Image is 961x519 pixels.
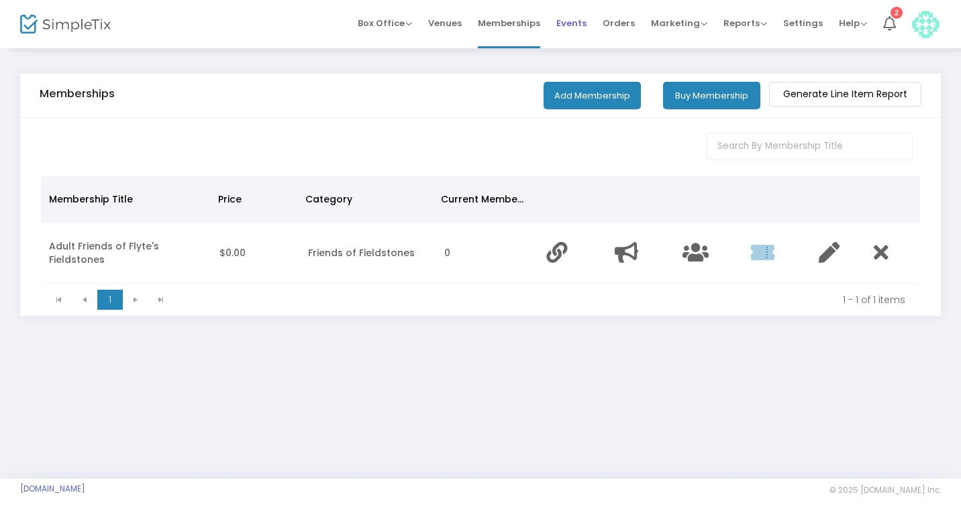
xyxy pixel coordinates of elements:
[97,290,123,310] span: Page 1
[428,6,462,40] span: Venues
[183,293,905,306] kendo-pager-info: 1 - 1 of 1 items
[210,176,298,223] th: Price
[556,6,587,40] span: Events
[478,6,540,40] span: Memberships
[41,223,211,284] td: Adult Friends of Flyte's Fieldstones
[544,82,641,109] button: Add Membership
[20,483,85,494] a: [DOMAIN_NAME]
[651,17,707,30] span: Marketing
[783,6,823,40] span: Settings
[436,223,538,284] td: 0
[769,82,921,107] m-button: Generate Line Item Report
[707,133,913,160] input: Search By Membership Title
[211,223,300,284] td: $0.00
[300,223,436,284] td: Friends of Fieldstones
[603,6,635,40] span: Orders
[829,485,941,496] span: © 2025 [DOMAIN_NAME] Inc.
[433,176,534,223] th: Current Members
[663,82,760,109] button: Buy Membership
[297,176,432,223] th: Category
[839,17,867,30] span: Help
[891,7,903,19] div: 2
[723,17,767,30] span: Reports
[40,87,115,101] h5: Memberships
[41,176,210,223] th: Membership Title
[358,17,412,30] span: Box Office
[41,176,920,284] div: Data table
